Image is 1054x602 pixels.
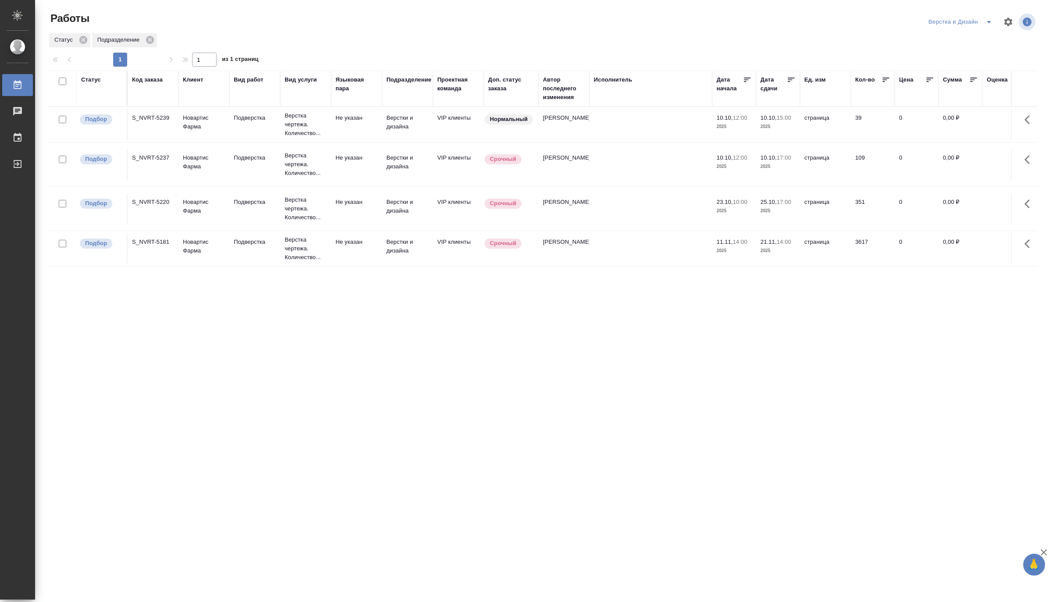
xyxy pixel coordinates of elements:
p: 2025 [761,122,796,131]
div: S_NVRT-5181 [132,238,174,246]
div: S_NVRT-5237 [132,153,174,162]
p: 10.10, [717,114,733,121]
td: Не указан [331,193,382,224]
td: 0 [895,233,939,264]
p: 2025 [717,162,752,171]
td: 0 [895,109,939,140]
td: Не указан [331,233,382,264]
td: [PERSON_NAME] [539,109,590,140]
p: 15:00 [777,114,791,121]
p: 10.10, [761,154,777,161]
div: Дата начала [717,75,743,93]
td: 0,00 ₽ [939,109,983,140]
div: Кол-во [855,75,875,84]
p: Подверстка [234,238,276,246]
div: Проектная команда [437,75,479,93]
p: 12:00 [733,114,747,121]
td: 0,00 ₽ [939,233,983,264]
p: Подразделение [97,36,143,44]
td: [PERSON_NAME] [539,149,590,180]
p: Новартис Фарма [183,198,225,215]
button: Здесь прячутся важные кнопки [1019,149,1040,170]
td: Верстки и дизайна [382,193,433,224]
td: Не указан [331,109,382,140]
p: Новартис Фарма [183,153,225,171]
td: VIP клиенты [433,109,484,140]
td: Не указан [331,149,382,180]
p: Срочный [490,155,516,164]
p: 17:00 [777,154,791,161]
div: Цена [899,75,914,84]
p: Подбор [85,115,107,124]
td: VIP клиенты [433,193,484,224]
p: 10.10, [717,154,733,161]
p: 12:00 [733,154,747,161]
p: Верстка чертежа. Количество... [285,111,327,138]
div: Подразделение [386,75,432,84]
td: страница [800,109,851,140]
button: Здесь прячутся важные кнопки [1019,193,1040,214]
td: 351 [851,193,895,224]
p: 14:00 [733,239,747,245]
p: Подверстка [234,114,276,122]
td: 0,00 ₽ [939,193,983,224]
div: Статус [49,33,90,47]
td: 109 [851,149,895,180]
td: 0 [895,193,939,224]
div: Вид услуги [285,75,317,84]
p: Подверстка [234,198,276,207]
td: Верстки и дизайна [382,233,433,264]
div: Можно подбирать исполнителей [79,198,122,210]
p: Подбор [85,199,107,208]
div: S_NVRT-5220 [132,198,174,207]
div: Код заказа [132,75,163,84]
p: Верстка чертежа. Количество... [285,196,327,222]
div: Языковая пара [336,75,378,93]
p: 23.10, [717,199,733,205]
p: 21.11, [761,239,777,245]
td: [PERSON_NAME] [539,193,590,224]
p: 10:00 [733,199,747,205]
div: Оценка [987,75,1008,84]
td: страница [800,233,851,264]
p: 2025 [761,246,796,255]
p: 25.10, [761,199,777,205]
div: Клиент [183,75,203,84]
p: Верстка чертежа. Количество... [285,235,327,262]
p: Срочный [490,239,516,248]
p: 11.11, [717,239,733,245]
p: 14:00 [777,239,791,245]
td: страница [800,149,851,180]
td: [PERSON_NAME] [539,233,590,264]
div: Ед. изм [804,75,826,84]
p: Новартис Фарма [183,238,225,255]
p: 17:00 [777,199,791,205]
div: Вид работ [234,75,264,84]
button: 🙏 [1023,554,1045,576]
div: split button [926,15,998,29]
div: Можно подбирать исполнителей [79,114,122,125]
button: Здесь прячутся важные кнопки [1019,233,1040,254]
div: S_NVRT-5239 [132,114,174,122]
div: Статус [81,75,101,84]
span: из 1 страниц [222,54,259,67]
p: 2025 [761,207,796,215]
p: 2025 [717,246,752,255]
div: Подразделение [92,33,157,47]
p: Подбор [85,239,107,248]
p: 10.10, [761,114,777,121]
td: 0 [895,149,939,180]
button: Здесь прячутся важные кнопки [1019,109,1040,130]
td: 39 [851,109,895,140]
p: 2025 [717,122,752,131]
div: Можно подбирать исполнителей [79,238,122,249]
div: Исполнитель [594,75,632,84]
p: 2025 [717,207,752,215]
p: Нормальный [490,115,528,124]
p: Срочный [490,199,516,208]
div: Сумма [943,75,962,84]
div: Дата сдачи [761,75,787,93]
td: 0,00 ₽ [939,149,983,180]
td: VIP клиенты [433,149,484,180]
p: Верстка чертежа. Количество... [285,151,327,178]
